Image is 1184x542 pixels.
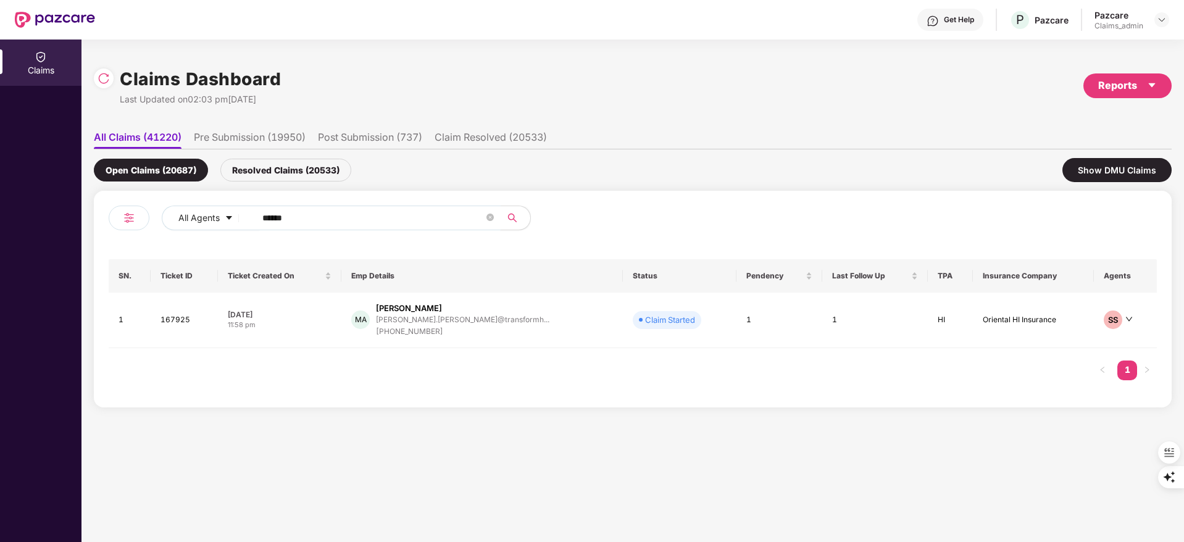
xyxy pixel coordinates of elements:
[15,12,95,28] img: New Pazcare Logo
[928,259,972,293] th: TPA
[1098,78,1157,93] div: Reports
[94,131,181,149] li: All Claims (41220)
[1137,361,1157,380] button: right
[122,211,136,225] img: svg+xml;base64,PHN2ZyB4bWxucz0iaHR0cDovL3d3dy53My5vcmcvMjAwMC9zdmciIHdpZHRoPSIyNCIgaGVpZ2h0PSIyNC...
[973,293,1094,348] td: Oriental HI Insurance
[94,159,208,181] div: Open Claims (20687)
[1093,361,1112,380] button: left
[746,271,803,281] span: Pendency
[486,212,494,224] span: close-circle
[120,93,281,106] div: Last Updated on 02:03 pm[DATE]
[376,315,549,323] div: [PERSON_NAME].[PERSON_NAME]@transformh...
[736,259,822,293] th: Pendency
[35,51,47,63] img: svg+xml;base64,PHN2ZyBpZD0iQ2xhaW0iIHhtbG5zPSJodHRwOi8vd3d3LnczLm9yZy8yMDAwL3N2ZyIgd2lkdGg9IjIwIi...
[500,206,531,230] button: search
[1094,21,1143,31] div: Claims_admin
[973,259,1094,293] th: Insurance Company
[1143,366,1151,373] span: right
[178,211,220,225] span: All Agents
[1117,361,1137,380] li: 1
[486,214,494,221] span: close-circle
[736,293,822,348] td: 1
[1099,366,1106,373] span: left
[832,271,909,281] span: Last Follow Up
[645,314,695,326] div: Claim Started
[109,259,151,293] th: SN.
[1137,361,1157,380] li: Next Page
[218,259,341,293] th: Ticket Created On
[1016,12,1024,27] span: P
[928,293,972,348] td: HI
[435,131,547,149] li: Claim Resolved (20533)
[927,15,939,27] img: svg+xml;base64,PHN2ZyBpZD0iSGVscC0zMngzMiIgeG1sbnM9Imh0dHA6Ly93d3cudzMub3JnLzIwMDAvc3ZnIiB3aWR0aD...
[1104,311,1122,329] div: SS
[822,293,928,348] td: 1
[623,259,737,293] th: Status
[944,15,974,25] div: Get Help
[822,259,928,293] th: Last Follow Up
[220,159,351,181] div: Resolved Claims (20533)
[228,309,331,320] div: [DATE]
[1157,15,1167,25] img: svg+xml;base64,PHN2ZyBpZD0iRHJvcGRvd24tMzJ4MzIiIHhtbG5zPSJodHRwOi8vd3d3LnczLm9yZy8yMDAwL3N2ZyIgd2...
[1062,158,1172,182] div: Show DMU Claims
[228,320,331,330] div: 11:58 pm
[120,65,281,93] h1: Claims Dashboard
[1094,259,1157,293] th: Agents
[376,302,442,314] div: [PERSON_NAME]
[1093,361,1112,380] li: Previous Page
[228,271,322,281] span: Ticket Created On
[500,213,524,223] span: search
[318,131,422,149] li: Post Submission (737)
[341,259,623,293] th: Emp Details
[1035,14,1069,26] div: Pazcare
[151,259,217,293] th: Ticket ID
[109,293,151,348] td: 1
[162,206,260,230] button: All Agentscaret-down
[351,311,370,329] div: MA
[225,214,233,223] span: caret-down
[98,72,110,85] img: svg+xml;base64,PHN2ZyBpZD0iUmVsb2FkLTMyeDMyIiB4bWxucz0iaHR0cDovL3d3dy53My5vcmcvMjAwMC9zdmciIHdpZH...
[1117,361,1137,379] a: 1
[194,131,306,149] li: Pre Submission (19950)
[376,326,549,338] div: [PHONE_NUMBER]
[1147,80,1157,90] span: caret-down
[151,293,217,348] td: 167925
[1125,315,1133,323] span: down
[1094,9,1143,21] div: Pazcare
